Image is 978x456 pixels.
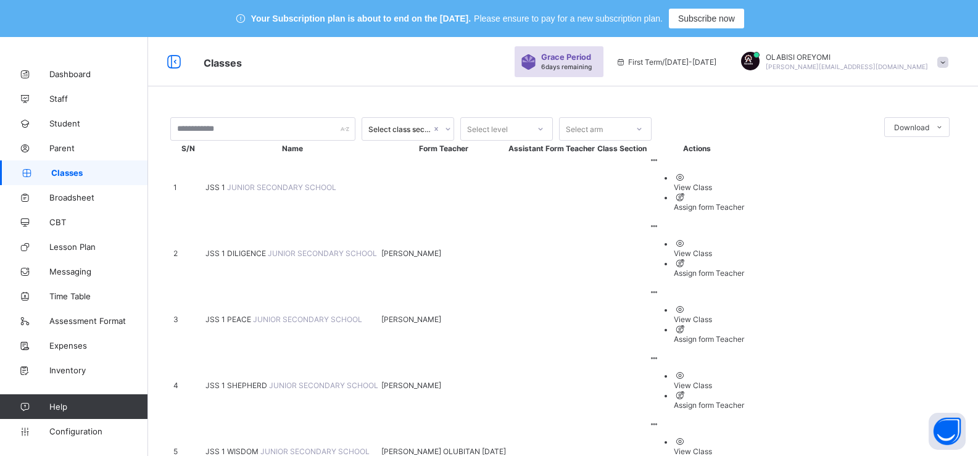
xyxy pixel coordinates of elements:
[49,402,147,412] span: Help
[674,315,744,324] div: View Class
[674,334,744,344] div: Assign form Teacher
[467,117,508,141] div: Select level
[49,143,148,153] span: Parent
[49,94,148,104] span: Staff
[474,14,663,23] span: Please ensure to pay for a new subscription plan.
[49,267,148,276] span: Messaging
[204,57,242,69] span: Classes
[597,143,647,154] th: Class Section
[674,268,744,278] div: Assign form Teacher
[260,447,370,456] span: JUNIOR SECONDARY SCHOOL
[205,381,269,390] span: JSS 1 SHEPHERD
[205,249,268,258] span: JSS 1 DILIGENCE
[173,287,204,352] td: 3
[508,143,595,154] th: Assistant Form Teacher
[205,447,260,456] span: JSS 1 WISDOM
[49,69,148,79] span: Dashboard
[381,381,441,390] span: [PERSON_NAME]
[173,221,204,286] td: 2
[253,315,362,324] span: JUNIOR SECONDARY SCHOOL
[674,249,744,258] div: View Class
[173,155,204,220] td: 1
[49,365,148,375] span: Inventory
[251,14,471,23] span: Your Subscription plan is about to end on the [DATE].
[49,341,148,350] span: Expenses
[205,143,379,154] th: Name
[674,202,744,212] div: Assign form Teacher
[766,52,928,62] span: OLABISI OREYOMI
[674,183,744,192] div: View Class
[49,426,147,436] span: Configuration
[674,381,744,390] div: View Class
[674,447,744,456] div: View Class
[678,14,735,23] span: Subscribe now
[894,123,929,132] span: Download
[729,52,955,72] div: OLABISIOREYOMI
[49,118,148,128] span: Student
[521,54,536,70] img: sticker-purple.71386a28dfed39d6af7621340158ba97.svg
[368,125,431,134] div: Select class section
[49,316,148,326] span: Assessment Format
[381,447,506,456] span: [PERSON_NAME] OLUBITAN [DATE]
[49,217,148,227] span: CBT
[268,249,377,258] span: JUNIOR SECONDARY SCHOOL
[674,400,744,410] div: Assign form Teacher
[49,291,148,301] span: Time Table
[173,353,204,418] td: 4
[381,143,507,154] th: Form Teacher
[649,143,745,154] th: Actions
[381,315,441,324] span: [PERSON_NAME]
[49,242,148,252] span: Lesson Plan
[566,117,603,141] div: Select arm
[766,63,928,70] span: [PERSON_NAME][EMAIL_ADDRESS][DOMAIN_NAME]
[381,249,441,258] span: [PERSON_NAME]
[227,183,336,192] span: JUNIOR SECONDARY SCHOOL
[205,315,253,324] span: JSS 1 PEACE
[541,63,592,70] span: 6 days remaining
[541,52,591,62] span: Grace Period
[205,183,227,192] span: JSS 1
[173,143,204,154] th: S/N
[49,193,148,202] span: Broadsheet
[269,381,378,390] span: JUNIOR SECONDARY SCHOOL
[616,57,716,67] span: session/term information
[51,168,148,178] span: Classes
[929,413,966,450] button: Open asap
